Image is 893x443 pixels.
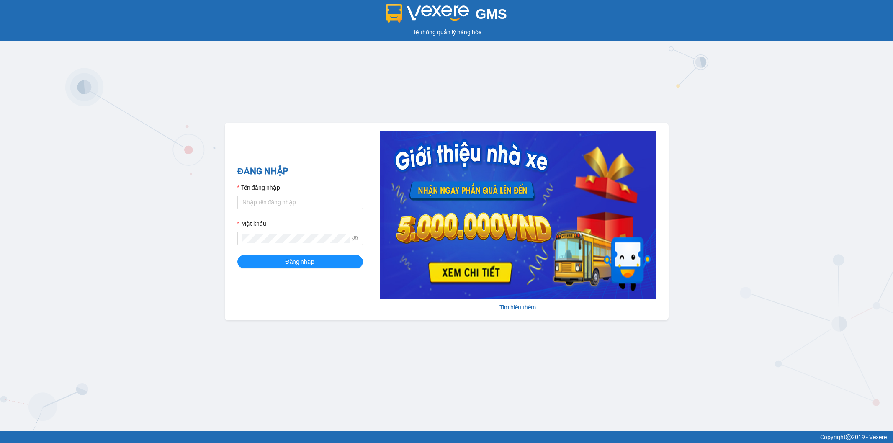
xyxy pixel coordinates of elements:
[286,257,315,266] span: Đăng nhập
[237,219,266,228] label: Mật khẩu
[2,28,891,37] div: Hệ thống quản lý hàng hóa
[380,131,656,299] img: banner-0
[846,434,852,440] span: copyright
[380,303,656,312] div: Tìm hiểu thêm
[476,6,507,22] span: GMS
[352,235,358,241] span: eye-invisible
[237,183,280,192] label: Tên đăng nhập
[237,196,363,209] input: Tên đăng nhập
[386,13,507,19] a: GMS
[237,165,363,178] h2: ĐĂNG NHẬP
[242,234,350,243] input: Mật khẩu
[6,433,887,442] div: Copyright 2019 - Vexere
[386,4,469,23] img: logo 2
[237,255,363,268] button: Đăng nhập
